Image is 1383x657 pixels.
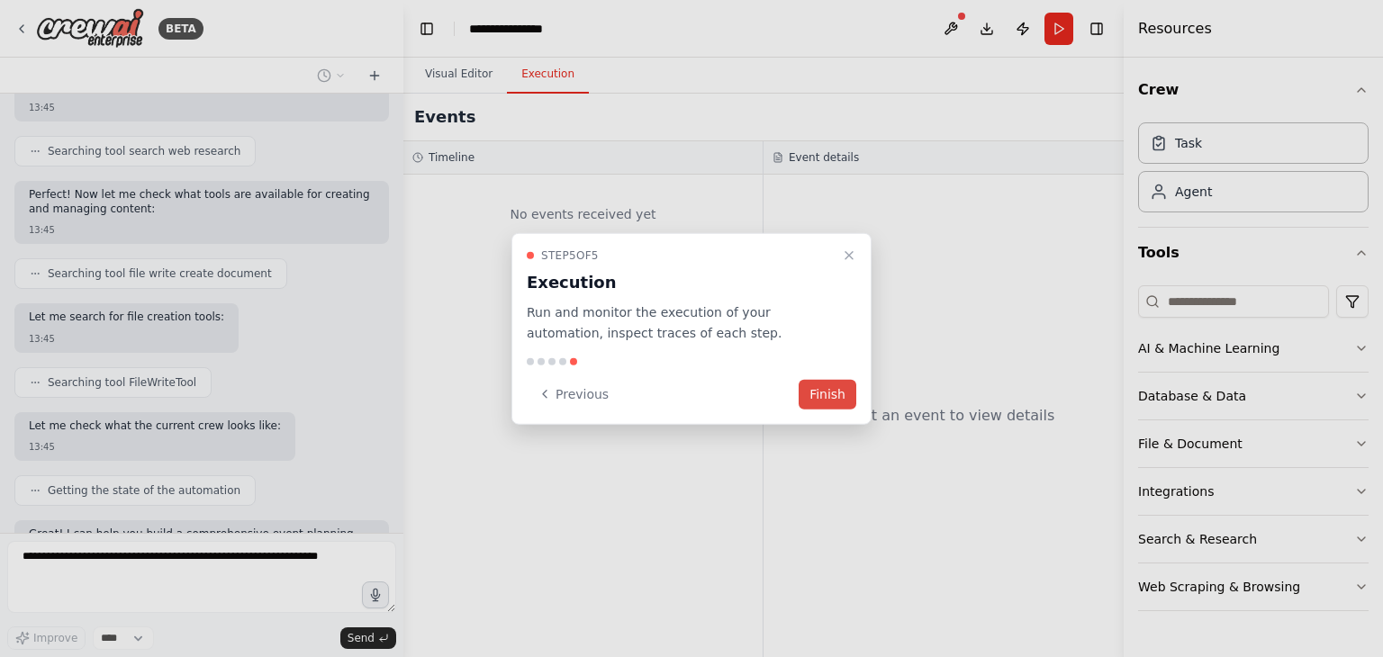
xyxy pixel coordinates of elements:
[541,248,599,263] span: Step 5 of 5
[527,302,835,344] p: Run and monitor the execution of your automation, inspect traces of each step.
[527,379,619,409] button: Previous
[838,245,860,266] button: Close walkthrough
[799,379,856,409] button: Finish
[527,270,835,295] h3: Execution
[414,16,439,41] button: Hide left sidebar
